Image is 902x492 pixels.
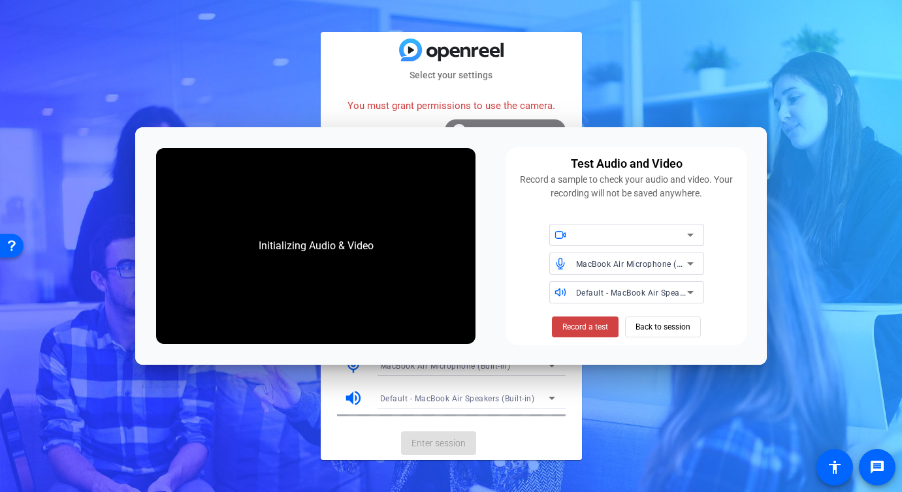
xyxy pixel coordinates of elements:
div: Record a sample to check your audio and video. Your recording will not be saved anywhere. [513,173,739,200]
span: Default - MacBook Air Speakers (Built-in) [576,287,731,298]
span: Record a test [562,321,608,333]
mat-card-subtitle: Select your settings [321,68,582,82]
mat-icon: volume_up [344,388,363,408]
mat-icon: message [869,459,885,475]
mat-icon: mic_none [344,356,363,375]
span: Test your audio and video [468,126,559,135]
button: Record a test [552,316,619,337]
img: blue-gradient.svg [399,38,504,61]
div: You must grant permissions to use the camera. [337,92,566,120]
mat-icon: info [451,123,467,138]
div: Initializing Audio & Video [246,225,387,267]
span: MacBook Air Microphone (Built-in) [380,361,511,371]
mat-icon: accessibility [827,459,843,475]
span: Default - MacBook Air Speakers (Built-in) [380,394,535,403]
button: Back to session [625,316,701,337]
span: MacBook Air Microphone (Built-in) [576,258,707,269]
span: Back to session [636,315,690,339]
div: Test Audio and Video [571,155,683,173]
